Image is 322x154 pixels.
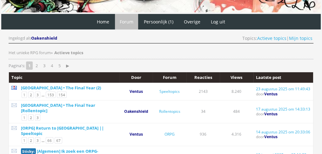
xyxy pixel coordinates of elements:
span: ... [42,93,44,97]
a: 3 [35,137,40,144]
div: Ingelogd als [9,35,58,41]
span: Pagina's: [9,63,25,69]
td: 8.240 [220,83,253,100]
td: 936 [186,123,220,146]
span: » [51,50,53,55]
a: ORPG [164,132,175,137]
a: 3 [35,92,40,98]
strong: Actieve topics [54,50,83,55]
a: 1 [22,114,27,121]
th: Reacties [186,72,220,83]
a: ▶ [64,61,72,70]
a: Oakenshield [31,35,58,41]
a: 2 [28,92,34,98]
a: Het unieke RPG forum [9,50,51,55]
span: Oakenshield [31,35,57,41]
a: Oakenshield [124,109,148,114]
a: 2 [33,61,40,70]
a: 2 [28,137,34,144]
a: Log uit [206,14,230,29]
a: [GEOGRAPHIC_DATA] • The Final Year (2) [21,85,101,91]
td: 484 [220,100,253,123]
a: Speeltopics [159,89,180,94]
a: Mijn topics [289,35,312,41]
a: 17 augustus 2025 om 14:33:13 [256,106,310,112]
span: ... [42,138,44,143]
a: Home [92,14,114,29]
th: Laatste post [253,72,313,83]
a: Ventus [130,132,143,137]
a: Actieve topics [257,35,286,41]
a: Forum [115,14,138,29]
a: 153 [46,92,56,98]
a: 4 [48,61,56,70]
th: Views [220,72,253,83]
a: 154 [57,92,67,98]
a: [GEOGRAPHIC_DATA] • The Final Year [Rollentopic] [21,102,95,113]
td: 2143 [186,83,220,100]
a: Ventus [264,111,278,117]
a: 1 [22,137,27,144]
span: Sticky: [21,148,36,154]
td: 34 [186,100,220,123]
span: door [256,91,278,97]
th: Topic [9,72,119,83]
a: Ventus [264,134,278,139]
a: 66 [46,137,53,144]
strong: 1 [26,61,33,70]
th: Forum [153,72,186,83]
span: Topics: | [242,35,312,41]
a: 5 [56,61,63,70]
a: Ventus [130,89,143,94]
a: 67 [55,137,62,144]
a: 2 [28,114,34,121]
td: 4.316 [220,123,253,146]
a: 1 [22,92,27,98]
a: [ORPG] Return to [GEOGRAPHIC_DATA] || Speeltopic [21,125,104,136]
th: Door [119,72,153,83]
a: 23 augustus 2025 om 11:49:43 [256,86,310,92]
a: 14 augustus 2025 om 20:33:06 [256,129,310,135]
a: Persoonlijk (1) [139,14,178,29]
span: door [256,111,278,117]
span: door [256,134,278,139]
a: 3 [41,61,48,70]
a: 3 [35,114,40,121]
a: Ventus [264,91,278,97]
a: Rollentopics [159,109,180,114]
a: Overige [179,14,205,29]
